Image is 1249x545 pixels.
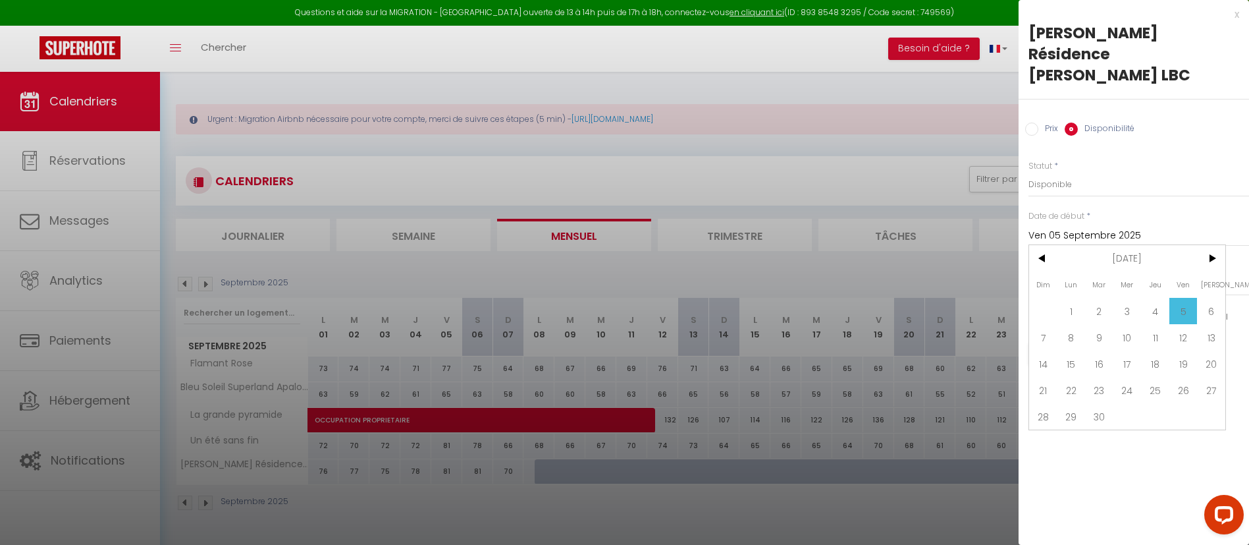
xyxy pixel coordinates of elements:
[1085,324,1113,351] span: 9
[1197,377,1225,403] span: 27
[1141,351,1169,377] span: 18
[1028,210,1084,223] label: Date de début
[1029,351,1057,377] span: 14
[1113,272,1142,298] span: Mer
[1057,403,1086,430] span: 29
[1169,272,1198,298] span: Ven
[1085,351,1113,377] span: 16
[1113,324,1142,351] span: 10
[1028,160,1052,173] label: Statut
[1078,123,1134,137] label: Disponibilité
[1057,324,1086,351] span: 8
[1029,245,1057,272] span: <
[1197,272,1225,298] span: [PERSON_NAME]
[1038,123,1058,137] label: Prix
[1019,7,1239,22] div: x
[1197,351,1225,377] span: 20
[1029,377,1057,403] span: 21
[1194,490,1249,545] iframe: LiveChat chat widget
[1057,298,1086,324] span: 1
[1141,298,1169,324] span: 4
[1141,272,1169,298] span: Jeu
[1057,351,1086,377] span: 15
[1169,351,1198,377] span: 19
[1028,22,1239,86] div: [PERSON_NAME] Résidence [PERSON_NAME] LBC
[1029,403,1057,430] span: 28
[1057,377,1086,403] span: 22
[1169,377,1198,403] span: 26
[1169,324,1198,351] span: 12
[1169,298,1198,324] span: 5
[1141,324,1169,351] span: 11
[1057,272,1086,298] span: Lun
[1113,351,1142,377] span: 17
[1029,272,1057,298] span: Dim
[1085,272,1113,298] span: Mar
[1029,324,1057,351] span: 7
[1057,245,1198,272] span: [DATE]
[1197,245,1225,272] span: >
[1085,403,1113,430] span: 30
[1141,377,1169,403] span: 25
[1113,298,1142,324] span: 3
[1197,324,1225,351] span: 13
[1113,377,1142,403] span: 24
[1197,298,1225,324] span: 6
[1085,377,1113,403] span: 23
[1085,298,1113,324] span: 2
